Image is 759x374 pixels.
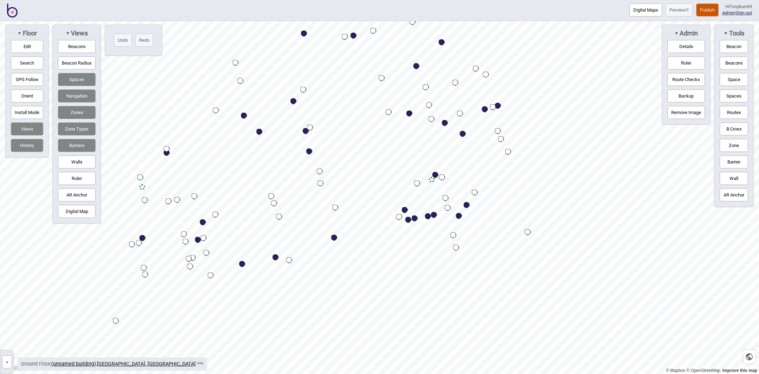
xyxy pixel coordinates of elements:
[212,212,218,218] div: Map marker
[696,4,719,16] button: Publish
[457,111,463,116] div: Map marker
[722,10,735,15] a: Admin
[301,31,307,36] div: Map marker
[495,128,501,134] div: Map marker
[685,8,689,12] img: preview
[439,39,445,45] div: Map marker
[17,31,21,36] span: ▼
[58,172,96,185] button: Ruler
[525,229,531,235] div: Map marker
[200,219,206,225] div: Map marker
[386,109,392,115] div: Map marker
[195,237,201,243] div: Map marker
[667,73,705,86] button: Route Checks
[174,197,180,203] div: Map marker
[505,149,511,155] div: Map marker
[720,106,748,119] button: Routes
[425,213,431,219] div: Map marker
[183,239,189,245] div: Map marker
[114,34,132,47] button: Undo
[498,136,504,142] div: Map marker
[426,102,432,108] div: Map marker
[720,89,748,102] button: Spaces
[22,29,37,37] span: Floor
[432,172,438,178] div: Map marker
[342,34,348,40] div: Map marker
[271,200,277,206] div: Map marker
[58,188,96,201] button: AR Anchor
[667,40,705,53] button: Details
[70,29,88,37] span: Views
[442,120,448,126] div: Map marker
[307,125,313,131] div: Map marker
[686,368,720,373] a: OpenStreetMap
[139,235,145,241] div: Map marker
[2,355,12,368] button: »
[483,72,489,78] div: Map marker
[273,254,279,260] div: Map marker
[722,4,752,10] div: Hi Tonyburrett
[276,214,282,220] div: Map marker
[720,40,748,53] button: Beacon
[674,31,679,36] span: ▼
[142,197,148,203] div: Map marker
[722,368,757,373] a: Map feedback
[165,198,171,204] div: Map marker
[239,261,245,267] div: Map marker
[379,75,385,81] div: Map marker
[51,361,96,367] a: (unnamed building)
[11,73,43,86] button: GPS Follow
[460,131,466,137] div: Map marker
[667,106,705,119] button: Remove Image
[720,155,748,168] button: Barrier
[306,148,312,154] div: Map marker
[318,180,323,186] div: Map marker
[286,257,292,263] div: Map marker
[429,177,435,183] div: Map marker
[58,73,96,86] button: Spaces
[405,217,411,223] div: Map marker
[410,19,416,25] div: Map marker
[208,272,214,278] div: Map marker
[402,207,408,213] div: Map marker
[135,34,153,47] button: Redo
[443,195,449,201] div: Map marker
[629,4,662,16] a: Digital Maps
[724,31,728,36] span: ▼
[722,10,736,15] span: |
[58,106,96,119] button: Zones
[331,235,337,241] div: Map marker
[11,40,43,53] button: Edit
[728,29,744,37] span: Tools
[428,116,434,122] div: Map marker
[453,245,459,251] div: Map marker
[456,213,462,219] div: Map marker
[412,215,418,221] div: Map marker
[164,150,170,156] div: Map marker
[332,205,338,211] div: Map marker
[452,80,458,86] div: Map marker
[241,113,247,119] div: Map marker
[113,318,119,324] div: Map marker
[666,368,685,373] a: Mapbox
[2,364,33,372] a: Mapbox logo
[290,98,296,104] div: Map marker
[142,272,148,278] div: Map marker
[351,33,356,39] div: Map marker
[213,107,219,113] div: Map marker
[300,87,306,93] div: Map marker
[141,265,147,271] div: Map marker
[720,139,748,152] button: Zone
[268,193,274,199] div: Map marker
[136,240,142,246] div: Map marker
[58,155,96,168] button: Walls
[370,28,376,34] div: Map marker
[667,89,705,102] button: Backup
[58,40,96,53] button: Beacons
[473,66,479,72] div: Map marker
[666,4,693,16] button: Preview
[720,122,748,135] button: B.Cross
[51,361,97,367] span: ,
[464,202,470,208] div: Map marker
[736,10,752,15] button: Sign out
